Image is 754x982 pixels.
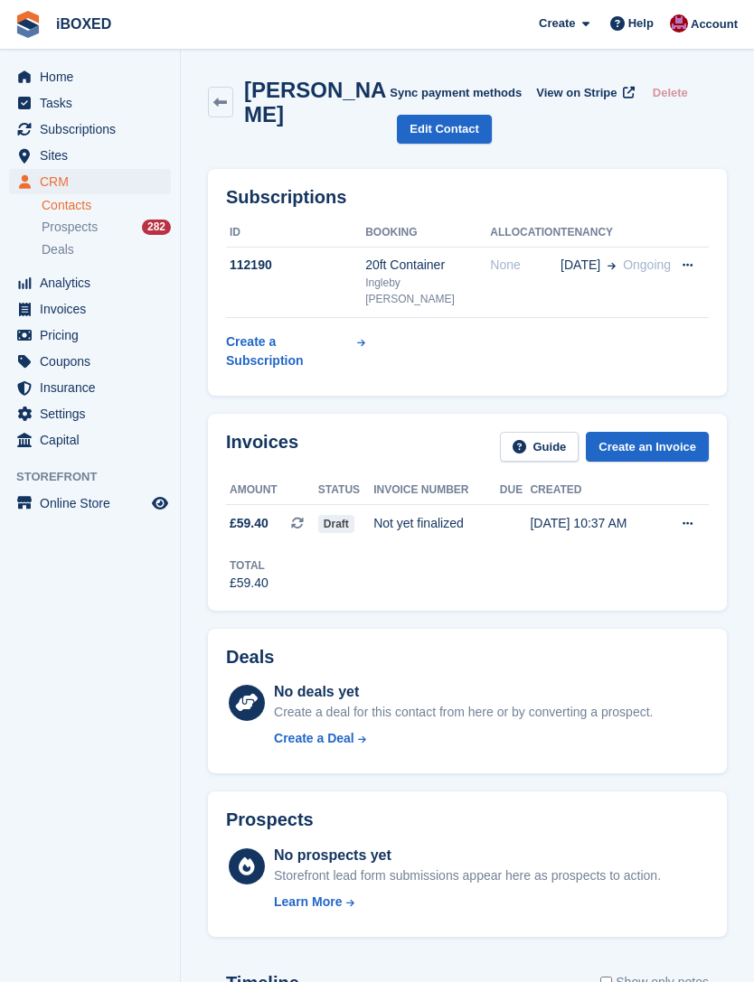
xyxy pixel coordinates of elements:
a: menu [9,427,171,453]
span: Subscriptions [40,117,148,142]
a: Edit Contact [397,115,492,145]
a: Create a Deal [274,729,653,748]
a: menu [9,296,171,322]
img: Amanda Forder [670,14,688,33]
div: Create a deal for this contact from here or by converting a prospect. [274,703,653,722]
h2: [PERSON_NAME] [244,78,390,126]
a: Guide [500,432,580,462]
a: menu [9,169,171,194]
span: Tasks [40,90,148,116]
a: Contacts [42,197,171,214]
a: Create a Subscription [226,325,365,378]
span: Insurance [40,375,148,400]
span: £59.40 [230,514,269,533]
button: Delete [646,78,695,108]
span: Deals [42,241,74,258]
span: Account [691,15,738,33]
a: menu [9,349,171,374]
th: Due [500,476,531,505]
span: Help [628,14,654,33]
span: Draft [318,515,354,533]
div: None [490,256,561,275]
div: Create a Subscription [226,332,353,370]
th: Amount [226,476,318,505]
th: Tenancy [561,219,671,248]
span: Storefront [16,468,180,486]
a: Learn More [274,893,661,912]
a: iBOXED [49,9,118,39]
h2: Subscriptions [226,187,709,208]
div: [DATE] 10:37 AM [530,514,658,533]
div: Not yet finalized [373,514,500,533]
div: No prospects yet [274,845,661,866]
th: ID [226,219,365,248]
div: Total [230,557,269,574]
th: Status [318,476,373,505]
span: Pricing [40,323,148,348]
th: Booking [365,219,490,248]
a: menu [9,270,171,295]
a: menu [9,64,171,89]
div: £59.40 [230,574,269,593]
a: View on Stripe [529,78,638,108]
div: Learn More [274,893,342,912]
span: Invoices [40,296,148,322]
h2: Prospects [226,809,314,830]
h2: Deals [226,647,274,668]
th: Invoice number [373,476,500,505]
div: Storefront lead form submissions appear here as prospects to action. [274,866,661,885]
span: Analytics [40,270,148,295]
a: Create an Invoice [586,432,709,462]
span: Sites [40,143,148,168]
span: Home [40,64,148,89]
button: Sync payment methods [390,78,522,108]
a: menu [9,375,171,400]
div: Create a Deal [274,729,354,748]
span: CRM [40,169,148,194]
h2: Invoices [226,432,298,462]
div: 282 [142,220,171,235]
a: menu [9,143,171,168]
span: Capital [40,427,148,453]
a: Deals [42,240,171,259]
a: Preview store [149,492,171,514]
a: Prospects 282 [42,218,171,237]
span: View on Stripe [536,84,617,102]
span: Coupons [40,349,148,374]
div: Ingleby [PERSON_NAME] [365,275,490,307]
a: menu [9,90,171,116]
div: No deals yet [274,681,653,703]
th: Allocation [490,219,561,248]
span: Prospects [42,219,98,236]
img: stora-icon-8386f47178a22dfd0bd8f6a31ec36ba5ce8667c1dd55bd0f319d3a0aa187defe.svg [14,11,42,38]
span: Ongoing [623,257,671,272]
th: Created [530,476,658,505]
div: 112190 [226,256,365,275]
a: menu [9,323,171,348]
a: menu [9,401,171,426]
span: Online Store [40,491,148,516]
div: 20ft Container [365,256,490,275]
a: menu [9,117,171,142]
span: [DATE] [561,256,600,275]
a: menu [9,491,171,516]
span: Settings [40,401,148,426]
span: Create [539,14,575,33]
